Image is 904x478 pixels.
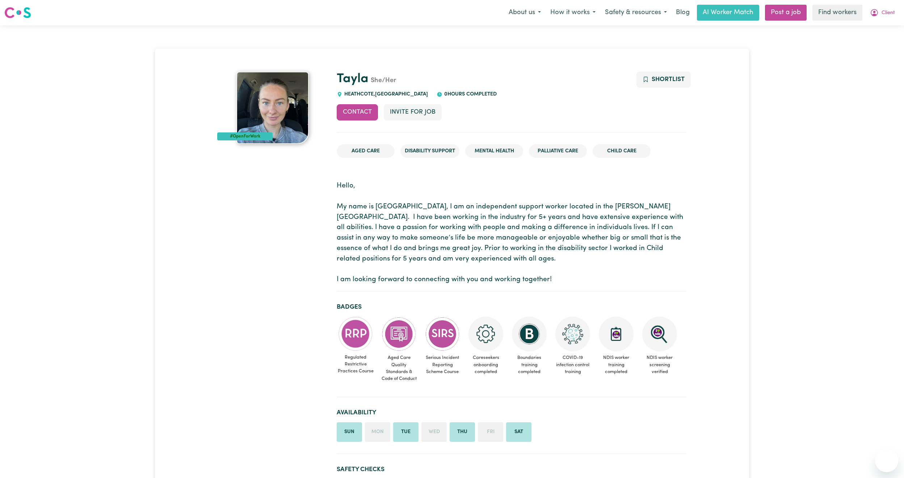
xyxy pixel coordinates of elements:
[600,5,672,20] button: Safety & resources
[468,317,503,351] img: CS Academy: Careseekers Onboarding course completed
[882,9,895,17] span: Client
[337,466,686,473] h2: Safety Checks
[421,422,447,442] li: Unavailable on Wednesday
[765,5,807,21] a: Post a job
[424,351,461,378] span: Serious Incident Reporting Scheme Course
[812,5,862,21] a: Find workers
[337,422,362,442] li: Available on Sunday
[652,76,685,83] span: Shortlist
[478,422,503,442] li: Unavailable on Friday
[599,317,634,351] img: CS Academy: Introduction to NDIS Worker Training course completed
[555,317,590,351] img: CS Academy: COVID-19 Infection Control Training course completed
[236,72,309,144] img: Tayla
[337,351,374,378] span: Regulated Restrictive Practices Course
[342,92,428,97] span: HEATHCOTE , [GEOGRAPHIC_DATA]
[4,4,31,21] a: Careseekers logo
[337,409,686,416] h2: Availability
[529,144,587,158] li: Palliative care
[382,317,416,351] img: CS Academy: Aged Care Quality Standards & Code of Conduct course completed
[450,422,475,442] li: Available on Thursday
[380,351,418,385] span: Aged Care Quality Standards & Code of Conduct
[636,72,691,88] button: Add to shortlist
[510,351,548,378] span: Boundaries training completed
[217,132,273,140] div: #OpenForWork
[642,317,677,351] img: NDIS Worker Screening Verified
[400,144,459,158] li: Disability Support
[442,92,497,97] span: 0 hours completed
[506,422,531,442] li: Available on Saturday
[865,5,900,20] button: My Account
[465,144,523,158] li: Mental Health
[875,449,898,472] iframe: Button to launch messaging window, conversation in progress
[337,144,395,158] li: Aged Care
[337,104,378,120] button: Contact
[641,351,678,378] span: NDIS worker screening verified
[672,5,694,21] a: Blog
[4,6,31,19] img: Careseekers logo
[365,422,390,442] li: Unavailable on Monday
[425,317,460,351] img: CS Academy: Serious Incident Reporting Scheme course completed
[338,317,373,351] img: CS Academy: Regulated Restrictive Practices course completed
[393,422,419,442] li: Available on Tuesday
[467,351,505,378] span: Careseekers onboarding completed
[546,5,600,20] button: How it works
[369,77,396,84] span: She/Her
[217,72,328,144] a: Tayla's profile picture'#OpenForWork
[697,5,759,21] a: AI Worker Match
[337,181,686,285] p: Hello, My name is [GEOGRAPHIC_DATA], I am an independent support worker located in the [PERSON_NA...
[554,351,592,378] span: COVID-19 infection control training
[593,144,651,158] li: Child care
[384,104,442,120] button: Invite for Job
[337,303,686,311] h2: Badges
[597,351,635,378] span: NDIS worker training completed
[512,317,547,351] img: CS Academy: Boundaries in care and support work course completed
[504,5,546,20] button: About us
[337,73,369,85] a: Tayla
